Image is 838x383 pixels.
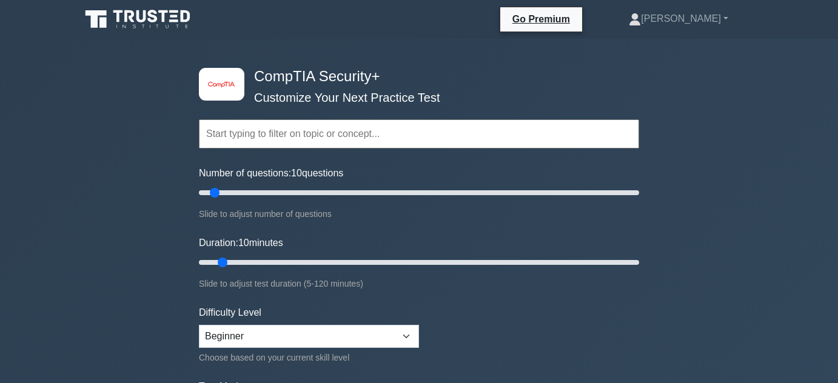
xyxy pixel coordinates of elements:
h4: CompTIA Security+ [249,68,580,85]
span: 10 [238,238,249,248]
div: Slide to adjust number of questions [199,207,639,221]
div: Slide to adjust test duration (5-120 minutes) [199,276,639,291]
a: Go Premium [505,12,577,27]
div: Choose based on your current skill level [199,350,419,365]
input: Start typing to filter on topic or concept... [199,119,639,148]
label: Difficulty Level [199,305,261,320]
span: 10 [291,168,302,178]
label: Number of questions: questions [199,166,343,181]
a: [PERSON_NAME] [600,7,757,31]
label: Duration: minutes [199,236,283,250]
